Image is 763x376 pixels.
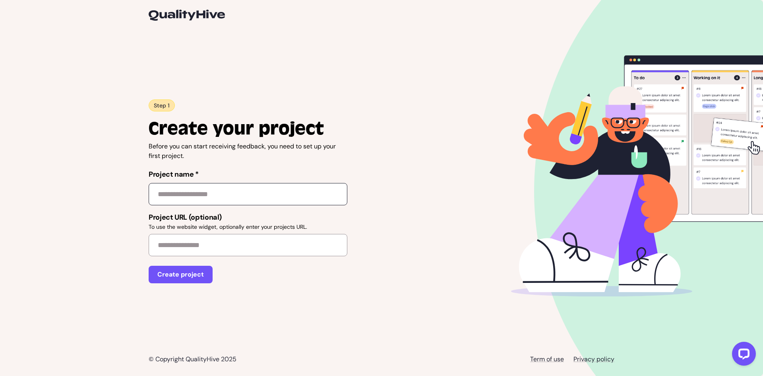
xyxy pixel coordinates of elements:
input: Project URL (optional)To use the website widget, optionally enter your projects URL. [149,234,347,256]
span: Project name * [149,169,347,180]
a: Term of use [530,355,564,363]
span: To use the website widget, optionally enter your projects URL. [149,223,347,231]
span: © Copyright QualityHive 2025 [149,355,236,363]
input: Project name * [149,183,347,205]
p: Before you can start receiving feedback, you need to set up your first project. [149,142,347,161]
h2: Create your project [149,119,347,138]
img: Welcome guide [511,48,763,297]
span: Project URL (optional) [149,212,347,223]
a: Privacy policy [573,355,614,363]
div: Step 1 [149,99,175,111]
button: Create project [149,266,213,283]
img: logo-icon [149,10,225,21]
iframe: LiveChat chat widget [726,339,759,372]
